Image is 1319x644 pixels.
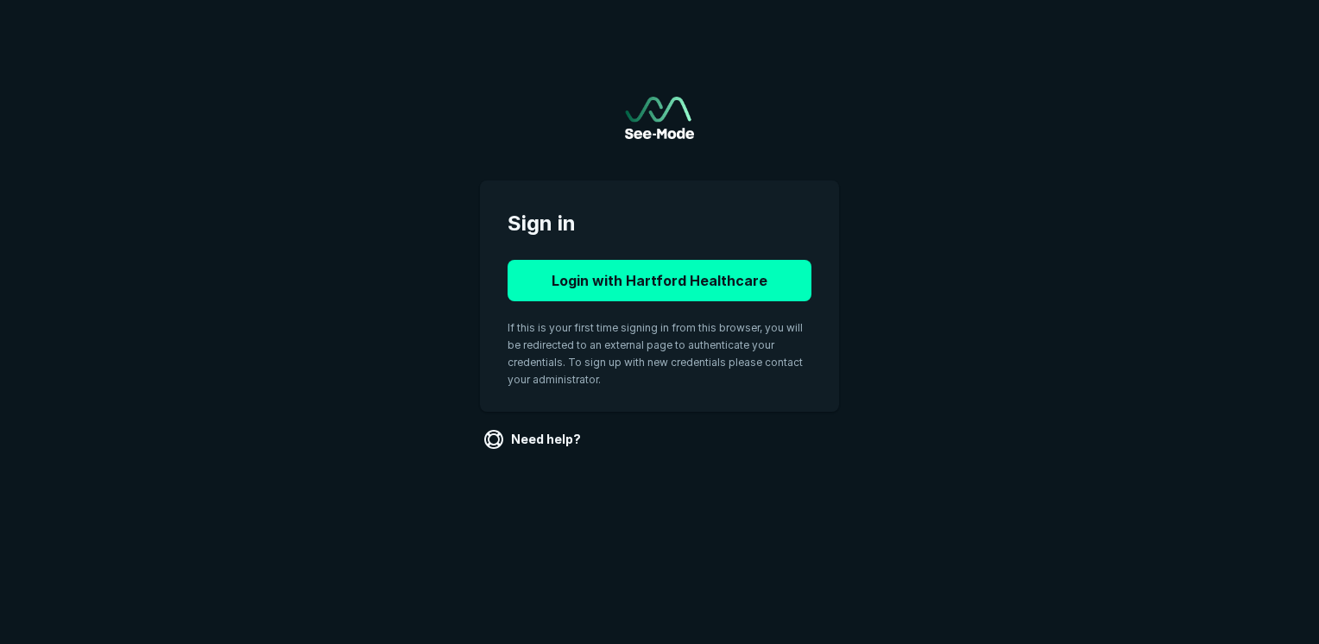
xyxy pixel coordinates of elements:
[625,97,694,139] a: Go to sign in
[625,97,694,139] img: See-Mode Logo
[508,321,803,386] span: If this is your first time signing in from this browser, you will be redirected to an external pa...
[508,208,811,239] span: Sign in
[480,426,588,453] a: Need help?
[508,260,811,301] button: Login with Hartford Healthcare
